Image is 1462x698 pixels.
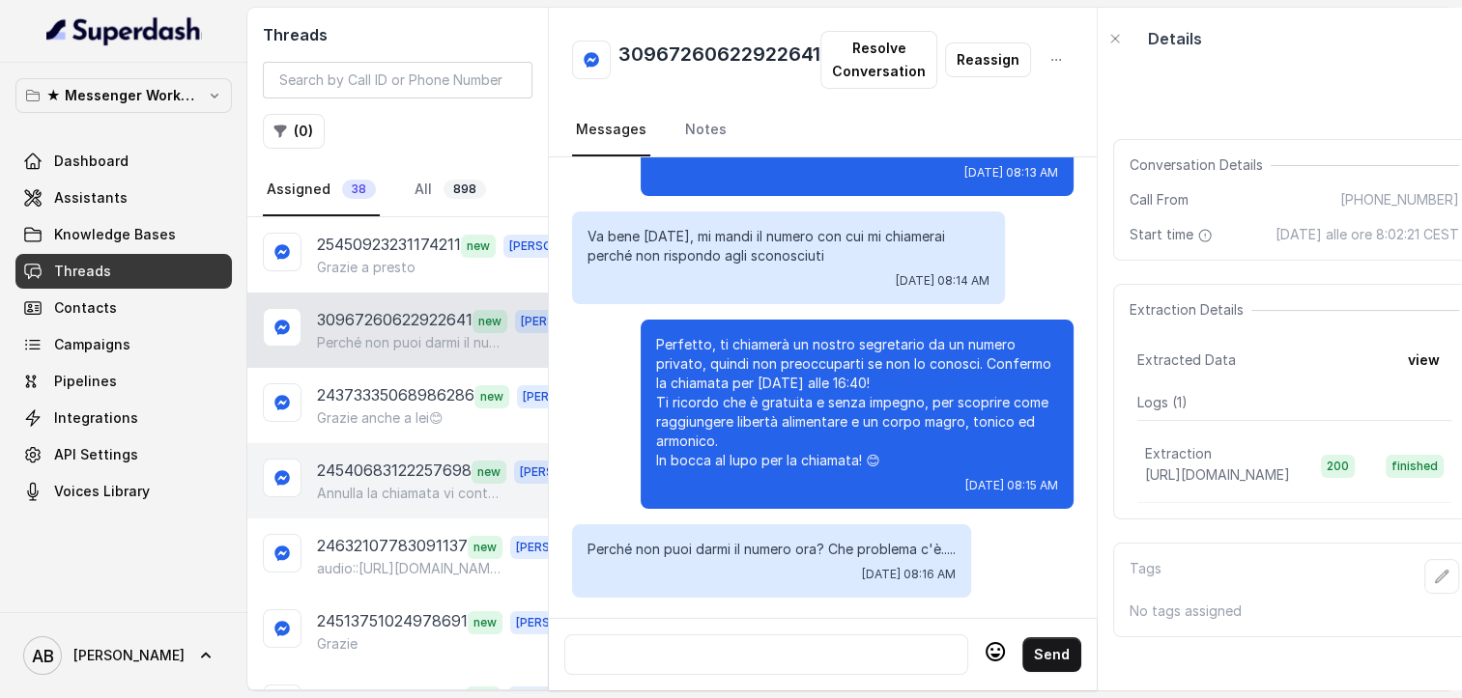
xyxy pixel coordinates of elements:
p: 30967260622922641 [317,308,473,333]
p: 24632107783091137 [317,534,468,559]
p: 25450923231174211 [317,233,461,258]
span: new [474,385,509,408]
span: Contacts [54,298,117,318]
a: All898 [411,164,490,216]
span: Extraction Details [1130,300,1251,320]
span: Extracted Data [1137,350,1236,370]
span: 898 [444,180,486,199]
p: Annulla la chiamata vi contratto io [DATE] onestamente possibile mi scuso grazie [317,484,502,503]
p: Tags [1130,559,1161,594]
span: [DATE] 08:14 AM [896,273,989,289]
span: [DATE] 08:15 AM [965,478,1058,493]
span: new [473,310,507,333]
span: Start time [1130,225,1217,244]
a: Contacts [15,291,232,325]
p: ★ Messenger Workspace [46,84,201,107]
p: Perché non puoi darmi il numero ora? Che problema c'è..... [317,333,502,352]
button: Reassign [945,42,1031,77]
p: Perché non puoi darmi il numero ora? Che problema c'è..... [588,540,956,559]
p: Details [1148,27,1202,50]
span: [PERSON_NAME] [514,461,622,484]
a: Messages [572,104,650,156]
span: Call From [1130,190,1189,209]
nav: Tabs [572,104,1074,156]
a: Integrations [15,401,232,435]
p: audio::[URL][DOMAIN_NAME][DOMAIN_NAME] [317,559,502,578]
span: [DATE] 08:13 AM [964,165,1058,181]
a: Assigned38 [263,164,380,216]
span: API Settings [54,445,138,464]
span: new [461,235,496,258]
button: view [1396,343,1451,377]
p: Grazie [317,634,358,654]
span: Voices Library [54,482,150,501]
input: Search by Call ID or Phone Number [263,62,532,98]
span: [PERSON_NAME] [510,611,618,634]
p: Grazie anche a lei😊 [317,408,444,428]
span: new [468,536,502,559]
span: Conversation Details [1130,155,1271,175]
a: Threads [15,254,232,289]
span: Pipelines [54,372,117,391]
span: Assistants [54,188,128,208]
p: Perfetto, ti chiamerà un nostro segretario da un numero privato, quindi non preoccuparti se non l... [656,335,1058,470]
text: AB [32,646,54,666]
p: Extraction [1145,444,1212,463]
a: Campaigns [15,327,232,362]
h2: Threads [263,23,532,46]
p: 24373335068986286 [317,383,474,408]
button: (0) [263,114,325,149]
span: 200 [1321,455,1355,478]
span: [PERSON_NAME] [73,646,185,665]
span: 38 [342,180,376,199]
span: Knowledge Bases [54,225,176,244]
span: [PHONE_NUMBER] [1340,190,1459,209]
a: Voices Library [15,474,232,509]
span: Dashboard [54,152,129,171]
span: [URL][DOMAIN_NAME] [1145,466,1290,483]
a: Pipelines [15,364,232,399]
img: light.svg [46,15,202,46]
p: Va bene [DATE], mi mandi il numero con cui mi chiamerai perché non rispondo agli sconosciuti [588,227,989,265]
span: [PERSON_NAME] [517,385,625,408]
span: [DATE] alle ore 8:02:21 CEST [1276,225,1459,244]
span: [PERSON_NAME] [515,310,623,333]
a: Knowledge Bases [15,217,232,252]
nav: Tabs [263,164,532,216]
a: Assistants [15,181,232,215]
span: [PERSON_NAME] [510,536,618,559]
a: API Settings [15,437,232,472]
a: Dashboard [15,144,232,179]
h2: 30967260622922641 [618,41,820,79]
a: Notes [681,104,731,156]
a: [PERSON_NAME] [15,628,232,683]
span: finished [1386,455,1444,478]
button: Send [1022,637,1081,672]
button: Resolve Conversation [820,31,937,89]
span: Integrations [54,408,138,428]
span: new [472,461,506,484]
span: [PERSON_NAME] [503,235,612,258]
p: No tags assigned [1130,601,1459,621]
span: Campaigns [54,335,130,354]
p: 24540683122257698 [317,459,472,484]
span: Threads [54,262,111,281]
p: 24513751024978691 [317,609,468,634]
p: Grazie a presto [317,258,416,277]
span: new [468,611,502,634]
button: ★ Messenger Workspace [15,78,232,113]
p: Logs ( 1 ) [1137,393,1451,412]
span: [DATE] 08:16 AM [862,567,956,582]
